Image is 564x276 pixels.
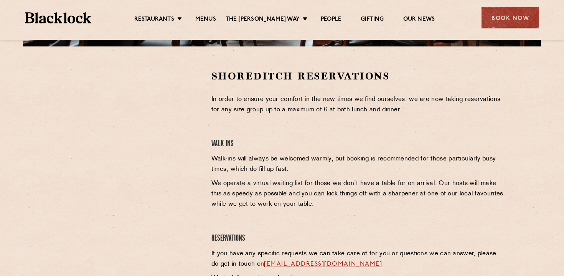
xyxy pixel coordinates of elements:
[211,249,506,269] p: If you have any specific requests we can take care of for you or questions we can answer, please ...
[211,233,506,244] h4: Reservations
[211,139,506,149] h4: Walk Ins
[195,16,216,24] a: Menus
[321,16,341,24] a: People
[211,94,506,115] p: In order to ensure your comfort in the new times we find ourselves, we are now taking reservation...
[482,7,539,28] div: Book Now
[211,154,506,175] p: Walk-ins will always be welcomed warmly, but booking is recommended for those particularly busy t...
[403,16,435,24] a: Our News
[211,178,506,210] p: We operate a virtual waiting list for those we don’t have a table for on arrival. Our hosts will ...
[134,16,174,24] a: Restaurants
[226,16,300,24] a: The [PERSON_NAME] Way
[211,69,506,83] h2: Shoreditch Reservations
[86,69,172,185] iframe: OpenTable make booking widget
[264,261,382,267] a: [EMAIL_ADDRESS][DOMAIN_NAME]
[361,16,384,24] a: Gifting
[25,12,91,23] img: BL_Textured_Logo-footer-cropped.svg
